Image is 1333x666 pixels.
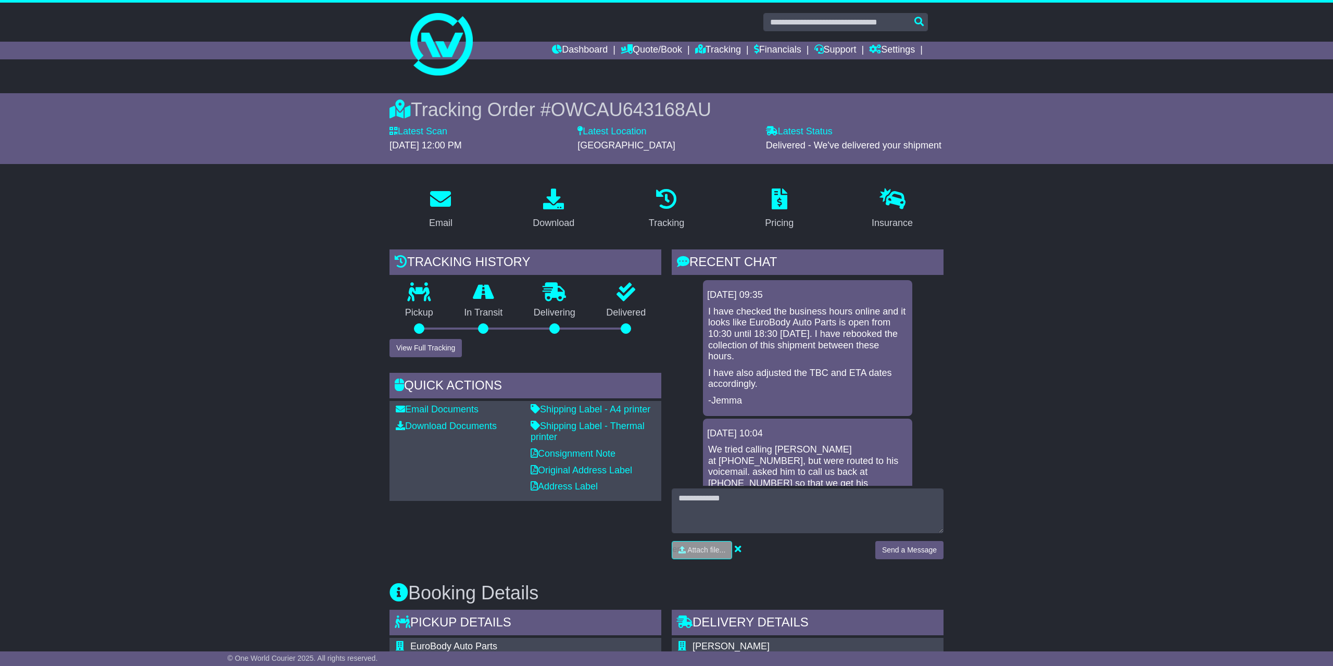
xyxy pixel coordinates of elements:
[708,306,907,362] p: I have checked the business hours online and it looks like EuroBody Auto Parts is open from 10:30...
[872,216,913,230] div: Insurance
[758,185,800,234] a: Pricing
[389,98,944,121] div: Tracking Order #
[410,641,497,651] span: EuroBody Auto Parts
[766,126,833,137] label: Latest Status
[552,42,608,59] a: Dashboard
[518,307,591,319] p: Delivering
[449,307,519,319] p: In Transit
[577,140,675,150] span: [GEOGRAPHIC_DATA]
[531,465,632,475] a: Original Address Label
[869,42,915,59] a: Settings
[672,249,944,278] div: RECENT CHAT
[708,368,907,390] p: I have also adjusted the TBC and ETA dates accordingly.
[389,610,661,638] div: Pickup Details
[672,610,944,638] div: Delivery Details
[526,185,581,234] a: Download
[389,140,462,150] span: [DATE] 12:00 PM
[531,404,650,414] a: Shipping Label - A4 printer
[228,654,378,662] span: © One World Courier 2025. All rights reserved.
[389,339,462,357] button: View Full Tracking
[765,216,794,230] div: Pricing
[875,541,944,559] button: Send a Message
[708,444,907,523] p: We tried calling [PERSON_NAME] at [PHONE_NUMBER], but were routed to his voicemail. asked him to ...
[396,404,479,414] a: Email Documents
[814,42,857,59] a: Support
[389,583,944,604] h3: Booking Details
[766,140,941,150] span: Delivered - We've delivered your shipment
[389,307,449,319] p: Pickup
[707,428,908,439] div: [DATE] 10:04
[865,185,920,234] a: Insurance
[531,481,598,492] a: Address Label
[693,641,770,651] span: [PERSON_NAME]
[429,216,452,230] div: Email
[551,99,711,120] span: OWCAU643168AU
[389,249,661,278] div: Tracking history
[422,185,459,234] a: Email
[531,421,645,443] a: Shipping Label - Thermal printer
[389,126,447,137] label: Latest Scan
[695,42,741,59] a: Tracking
[649,216,684,230] div: Tracking
[533,216,574,230] div: Download
[389,373,661,401] div: Quick Actions
[577,126,646,137] label: Latest Location
[754,42,801,59] a: Financials
[642,185,691,234] a: Tracking
[591,307,662,319] p: Delivered
[531,448,615,459] a: Consignment Note
[708,395,907,407] p: -Jemma
[396,421,497,431] a: Download Documents
[621,42,682,59] a: Quote/Book
[707,290,908,301] div: [DATE] 09:35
